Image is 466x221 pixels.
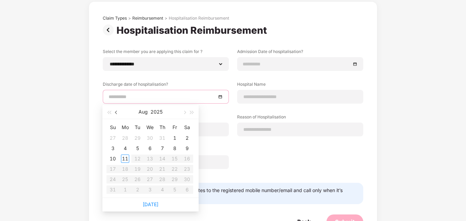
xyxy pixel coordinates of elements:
[103,24,116,35] img: svg+xml;base64,PHN2ZyBpZD0iUHJldi0zMngzMiIgeG1sbnM9Imh0dHA6Ly93d3cudzMub3JnLzIwMDAvc3ZnIiB3aWR0aD...
[183,144,191,152] div: 9
[170,134,179,142] div: 1
[131,122,144,133] th: Tu
[181,143,193,154] td: 2025-08-09
[133,144,142,152] div: 5
[119,154,131,164] td: 2025-08-11
[119,122,131,133] th: Mo
[168,133,181,143] td: 2025-08-01
[237,49,363,57] label: Admission Date of hospitalisation?
[146,134,154,142] div: 30
[183,134,191,142] div: 2
[237,114,363,123] label: Reason of Hospitalisation
[144,122,156,133] th: We
[156,143,168,154] td: 2025-08-07
[158,144,166,152] div: 7
[144,133,156,143] td: 2025-07-30
[109,155,117,163] div: 10
[128,15,131,21] div: >
[103,15,127,21] div: Claim Types
[181,133,193,143] td: 2025-08-02
[237,81,363,90] label: Hospital Name
[119,143,131,154] td: 2025-08-04
[107,122,119,133] th: Su
[131,133,144,143] td: 2025-07-29
[158,134,166,142] div: 31
[146,144,154,152] div: 6
[165,15,167,21] div: >
[151,105,163,119] button: 2025
[109,144,117,152] div: 3
[138,105,148,119] button: Aug
[107,154,119,164] td: 2025-08-10
[107,133,119,143] td: 2025-07-27
[103,81,229,90] label: Discharge date of hospitalisation?
[121,155,129,163] div: 11
[119,133,131,143] td: 2025-07-28
[116,24,270,36] div: Hospitalisation Reimbursement
[131,143,144,154] td: 2025-08-05
[109,134,117,142] div: 27
[103,49,229,57] label: Select the member you are applying this claim for ?
[168,122,181,133] th: Fr
[132,15,163,21] div: Reimbursement
[107,143,119,154] td: 2025-08-03
[121,134,129,142] div: 28
[181,122,193,133] th: Sa
[170,144,179,152] div: 8
[169,15,229,21] div: Hospitalisation Reimbursement
[143,201,158,207] a: [DATE]
[156,133,168,143] td: 2025-07-31
[121,144,129,152] div: 4
[133,134,142,142] div: 29
[144,143,156,154] td: 2025-08-06
[117,187,359,200] div: We’ll send all the claim related updates to the registered mobile number/email and call only when...
[156,122,168,133] th: Th
[168,143,181,154] td: 2025-08-08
